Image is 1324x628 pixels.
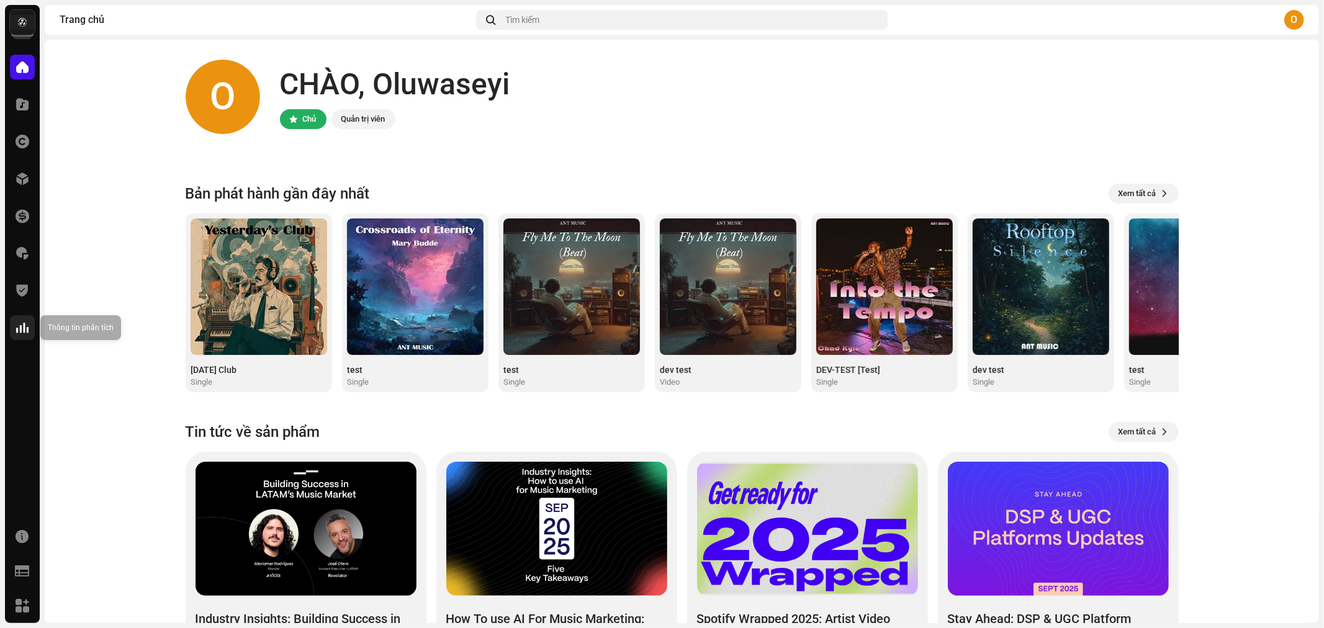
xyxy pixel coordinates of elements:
[973,218,1109,355] img: 879c5045-0e4f-46eb-af53-84d8d5a1622e
[347,365,484,375] div: test
[816,365,953,375] div: DEV-TEST [Test]
[186,422,320,442] h3: Tin tức về sản phẩm
[973,377,994,387] div: Single
[1119,181,1156,206] span: Xem tất cả
[303,112,317,127] div: Chủ
[186,184,370,204] h3: Bản phát hành gần đây nhất
[347,218,484,355] img: 666a72b4-9ad3-4be7-931d-5b9e395ab9cb
[1129,365,1266,375] div: test
[660,218,796,355] img: 70a1e1a6-b129-46ef-a9d6-4ef0f1be64be
[1284,10,1304,30] div: O
[191,218,327,355] img: db0bf41b-b639-4c0e-9ef9-5c72b1245141
[347,377,369,387] div: Single
[1119,419,1156,444] span: Xem tất cả
[10,10,35,35] img: f89ddcc0-f7f8-47b8-9c96-704b263a7e4f
[186,60,260,134] div: O
[280,65,510,104] div: CHÀO, Oluwaseyi
[816,218,953,355] img: f0f69eb3-da02-492c-908b-af803e7827dc
[503,365,640,375] div: test
[191,365,327,375] div: [DATE] Club
[1109,184,1179,204] button: Xem tất cả
[505,15,539,25] span: Tìm kiếm
[503,377,525,387] div: Single
[816,377,838,387] div: Single
[1109,422,1179,442] button: Xem tất cả
[60,15,471,25] div: Trang chủ
[341,112,385,127] div: Quản trị viên
[191,377,212,387] div: Single
[660,377,680,387] div: Video
[973,365,1109,375] div: dev test
[1129,377,1151,387] div: Single
[1129,218,1266,355] img: 99f93b6c-4da9-4f6b-94ff-fc869133cebe
[660,365,796,375] div: dev test
[503,218,640,355] img: cd03b56a-0182-4a9c-9496-e64ee5258c75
